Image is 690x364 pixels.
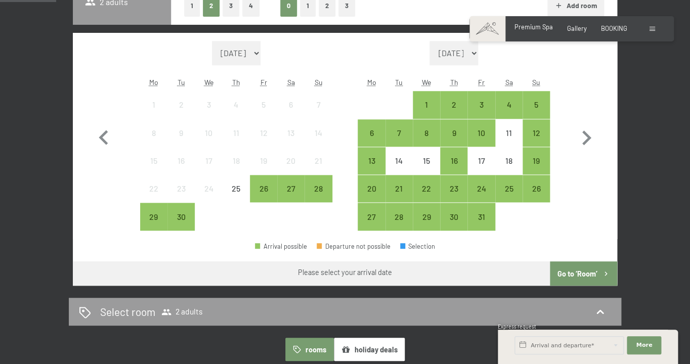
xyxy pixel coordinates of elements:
[441,157,466,182] div: 16
[495,119,523,147] div: Sat Oct 11 2025
[167,91,195,118] div: Tue Sep 02 2025
[523,91,550,118] div: Arrival possible
[440,203,467,230] div: Arrival possible
[277,119,305,147] div: Arrival not possible
[195,175,222,202] div: Wed Sep 24 2025
[413,119,440,147] div: Arrival possible
[141,185,166,210] div: 22
[468,185,494,210] div: 24
[305,175,332,202] div: Arrival possible
[495,119,523,147] div: Arrival not possible
[305,147,332,174] div: Sun Sep 21 2025
[400,243,436,250] div: Selection
[414,157,439,182] div: 15
[167,203,195,230] div: Arrival possible
[196,157,221,182] div: 17
[223,91,250,118] div: Thu Sep 04 2025
[386,213,412,238] div: 28
[385,203,413,230] div: Tue Oct 28 2025
[89,41,118,231] button: Previous month
[250,175,277,202] div: Arrival possible
[468,157,494,182] div: 17
[140,91,167,118] div: Arrival not possible
[359,157,384,182] div: 13
[141,101,166,126] div: 1
[440,203,467,230] div: Thu Oct 30 2025
[440,119,467,147] div: Thu Oct 09 2025
[260,78,267,86] abbr: Friday
[550,261,617,286] button: Go to ‘Room’
[567,24,587,32] a: Gallery
[140,119,167,147] div: Mon Sep 08 2025
[195,91,222,118] div: Arrival not possible
[601,24,627,32] a: BOOKING
[168,157,194,182] div: 16
[223,119,250,147] div: Arrival not possible
[440,119,467,147] div: Arrival possible
[195,147,222,174] div: Wed Sep 17 2025
[385,119,413,147] div: Arrival possible
[467,175,495,202] div: Arrival possible
[441,185,466,210] div: 23
[224,129,249,154] div: 11
[495,91,523,118] div: Sat Oct 04 2025
[440,175,467,202] div: Arrival possible
[358,119,385,147] div: Mon Oct 06 2025
[572,41,601,231] button: Next month
[140,119,167,147] div: Arrival not possible
[141,129,166,154] div: 8
[413,147,440,174] div: Arrival not possible
[395,78,403,86] abbr: Tuesday
[140,147,167,174] div: Mon Sep 15 2025
[223,119,250,147] div: Thu Sep 11 2025
[441,101,466,126] div: 2
[636,341,652,349] span: More
[422,78,431,86] abbr: Wednesday
[413,91,440,118] div: Arrival possible
[140,175,167,202] div: Arrival not possible
[468,101,494,126] div: 3
[277,175,305,202] div: Sat Sep 27 2025
[278,185,304,210] div: 27
[168,185,194,210] div: 23
[414,129,439,154] div: 8
[523,175,550,202] div: Arrival possible
[496,129,522,154] div: 11
[358,175,385,202] div: Arrival possible
[167,203,195,230] div: Tue Sep 30 2025
[306,157,331,182] div: 21
[278,157,304,182] div: 20
[277,91,305,118] div: Arrival not possible
[306,129,331,154] div: 14
[140,147,167,174] div: Arrival not possible
[367,78,376,86] abbr: Monday
[358,203,385,230] div: Arrival possible
[287,78,295,86] abbr: Saturday
[524,157,549,182] div: 19
[359,213,384,238] div: 27
[223,175,250,202] div: Arrival not possible
[278,101,304,126] div: 6
[467,91,495,118] div: Arrival possible
[514,23,553,31] a: Premium Spa
[204,78,213,86] abbr: Wednesday
[334,338,405,361] button: holiday deals
[298,267,392,278] div: Please select your arrival date
[251,185,276,210] div: 26
[495,147,523,174] div: Sat Oct 18 2025
[168,129,194,154] div: 9
[495,175,523,202] div: Arrival possible
[524,101,549,126] div: 5
[524,185,549,210] div: 26
[385,147,413,174] div: Tue Oct 14 2025
[168,213,194,238] div: 30
[467,119,495,147] div: Fri Oct 10 2025
[167,91,195,118] div: Arrival not possible
[223,147,250,174] div: Thu Sep 18 2025
[495,175,523,202] div: Sat Oct 25 2025
[223,175,250,202] div: Thu Sep 25 2025
[467,175,495,202] div: Fri Oct 24 2025
[496,185,522,210] div: 25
